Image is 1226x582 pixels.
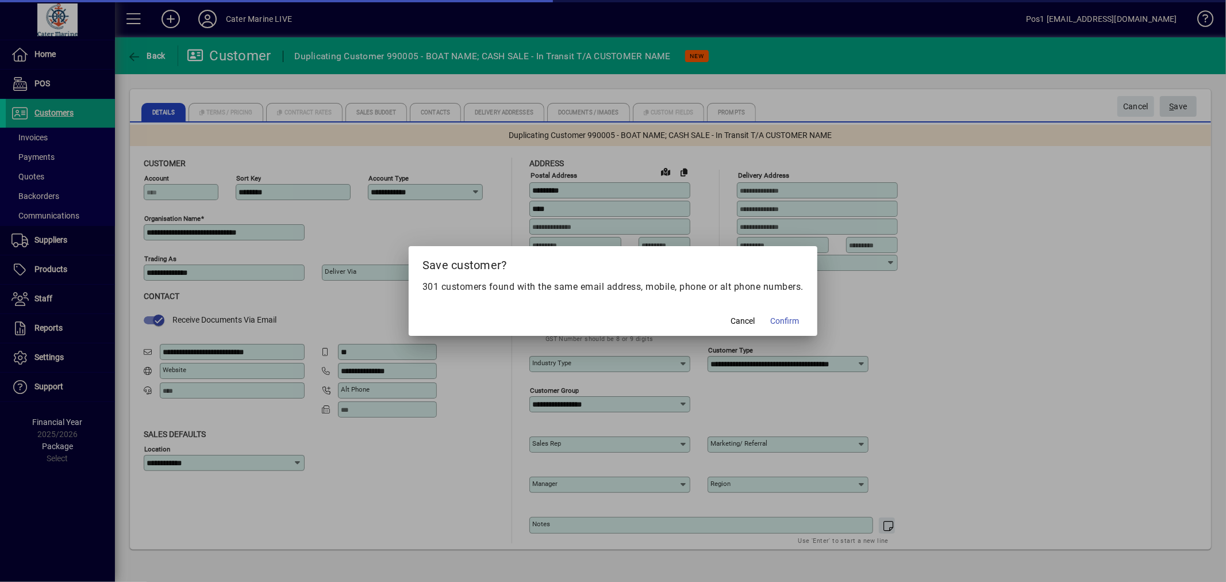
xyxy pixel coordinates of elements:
span: Cancel [731,315,755,327]
mat-dialog-content: 301 customers found with the same email address, mobile, phone or alt phone numbers. [409,280,817,305]
h2: Save customer? [409,246,817,279]
span: Confirm [770,315,799,327]
button: Confirm [766,311,804,331]
button: Cancel [724,311,761,331]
